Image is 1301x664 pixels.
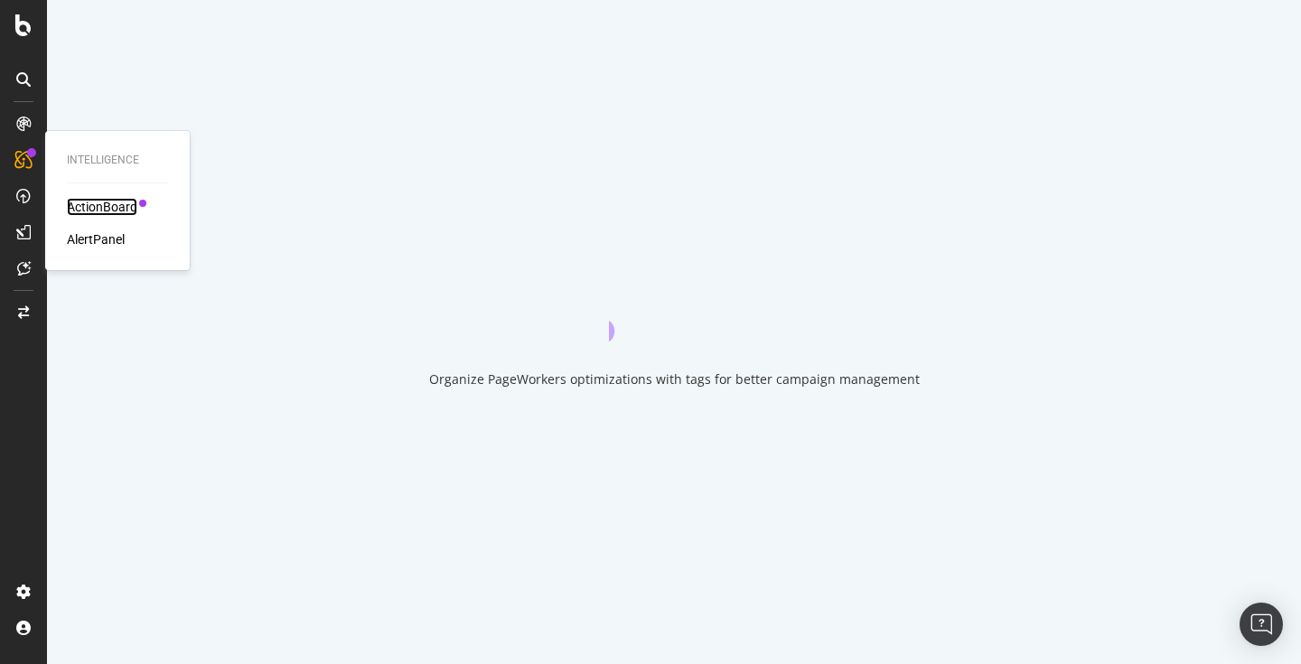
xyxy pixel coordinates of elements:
[429,370,920,388] div: Organize PageWorkers optimizations with tags for better campaign management
[1240,603,1283,646] div: Open Intercom Messenger
[67,198,137,216] a: ActionBoard
[609,276,739,341] div: animation
[67,153,168,168] div: Intelligence
[67,230,125,248] a: AlertPanel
